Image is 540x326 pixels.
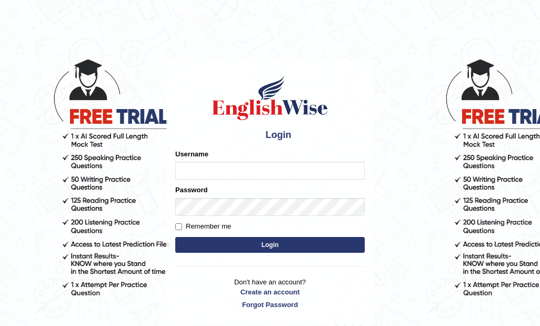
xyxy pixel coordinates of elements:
label: Password [175,185,207,195]
h4: Login [175,127,365,144]
label: Remember me [175,221,231,232]
p: Don't have an account? [175,277,365,310]
label: Username [175,149,208,159]
a: Create an account [175,287,365,297]
a: Forgot Password [175,300,365,310]
img: Logo of English Wise sign in for intelligent practice with AI [210,74,330,122]
input: Remember me [175,223,182,230]
button: Login [175,237,365,253]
